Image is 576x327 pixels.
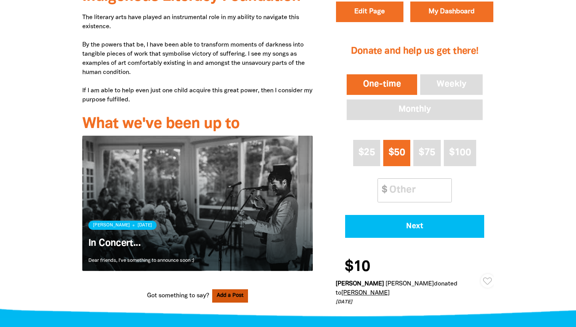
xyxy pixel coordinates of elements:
button: $75 [413,140,440,166]
button: Monthly [345,98,484,122]
button: Pay with Credit Card [345,215,484,238]
h2: Donate and help us get there! [345,37,484,67]
p: The literary arts have played an instrumental role in my ability to navigate this existence. By t... [82,13,313,104]
em: [PERSON_NAME] [386,281,434,287]
button: Weekly [419,73,484,97]
span: Next [355,223,474,230]
span: $10 [345,260,370,275]
span: Got something to say? [147,291,209,300]
span: $25 [358,148,375,157]
button: One-time [345,73,419,97]
em: [PERSON_NAME] [336,281,384,287]
span: $75 [419,148,435,157]
div: Paginated content [82,136,313,280]
h3: What we've been up to [82,116,313,133]
button: $25 [353,140,380,166]
p: [DATE] [336,299,488,307]
input: Other [384,179,451,202]
a: [PERSON_NAME] [341,290,390,296]
button: $100 [444,140,477,166]
button: Edit Page [336,2,403,22]
a: My Dashboard [410,2,493,22]
div: Donation stream [336,255,494,306]
button: Add a Post [212,289,248,303]
a: In Concert... [88,239,141,248]
button: $50 [383,140,410,166]
span: $100 [449,148,471,157]
span: $ [378,179,387,202]
span: $50 [389,148,405,157]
